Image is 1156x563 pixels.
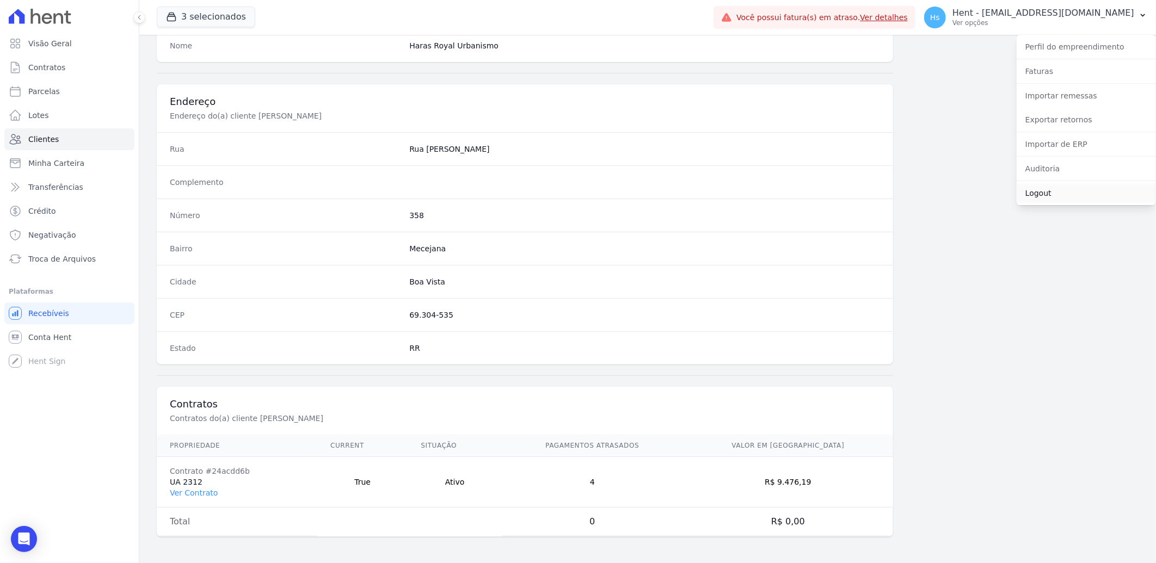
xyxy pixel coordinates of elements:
[170,144,401,154] dt: Rua
[409,144,880,154] dd: Rua [PERSON_NAME]
[4,224,134,246] a: Negativação
[11,526,37,552] div: Open Intercom Messenger
[1017,183,1156,203] a: Logout
[28,308,69,319] span: Recebíveis
[502,435,683,457] th: Pagamentos Atrasados
[1017,61,1156,81] a: Faturas
[157,7,255,27] button: 3 selecionados
[4,33,134,54] a: Visão Geral
[9,285,130,298] div: Plataformas
[170,413,536,424] p: Contratos do(a) cliente [PERSON_NAME]
[502,508,683,536] td: 0
[4,81,134,102] a: Parcelas
[4,152,134,174] a: Minha Carteira
[28,38,72,49] span: Visão Geral
[1017,159,1156,178] a: Auditoria
[28,134,59,145] span: Clientes
[408,435,501,457] th: Situação
[28,62,65,73] span: Contratos
[28,332,71,343] span: Conta Hent
[4,57,134,78] a: Contratos
[1017,110,1156,129] a: Exportar retornos
[28,253,96,264] span: Troca de Arquivos
[170,466,304,477] div: Contrato #24acdd6b
[170,210,401,221] dt: Número
[317,435,408,457] th: Current
[1017,134,1156,154] a: Importar de ERP
[915,2,1156,33] button: Hs Hent - [EMAIL_ADDRESS][DOMAIN_NAME] Ver opções
[683,457,893,508] td: R$ 9.476,19
[502,457,683,508] td: 4
[170,488,218,497] a: Ver Contrato
[170,95,880,108] h3: Endereço
[157,435,317,457] th: Propriedade
[4,128,134,150] a: Clientes
[860,13,908,22] a: Ver detalhes
[28,182,83,193] span: Transferências
[28,158,84,169] span: Minha Carteira
[1017,37,1156,57] a: Perfil do empreendimento
[409,243,880,254] dd: Mecejana
[170,310,401,320] dt: CEP
[1017,86,1156,106] a: Importar remessas
[409,343,880,354] dd: RR
[4,104,134,126] a: Lotes
[409,276,880,287] dd: Boa Vista
[409,210,880,221] dd: 358
[4,302,134,324] a: Recebíveis
[157,457,317,508] td: UA 2312
[952,18,1134,27] p: Ver opções
[4,248,134,270] a: Troca de Arquivos
[4,200,134,222] a: Crédito
[683,435,893,457] th: Valor em [GEOGRAPHIC_DATA]
[736,12,908,23] span: Você possui fatura(s) em atraso.
[952,8,1134,18] p: Hent - [EMAIL_ADDRESS][DOMAIN_NAME]
[170,276,401,287] dt: Cidade
[28,206,56,216] span: Crédito
[28,86,60,97] span: Parcelas
[930,14,940,21] span: Hs
[28,110,49,121] span: Lotes
[4,326,134,348] a: Conta Hent
[157,508,317,536] td: Total
[170,177,401,188] dt: Complemento
[170,40,401,51] dt: Nome
[170,243,401,254] dt: Bairro
[409,40,880,51] dd: Haras Royal Urbanismo
[170,398,880,411] h3: Contratos
[409,310,880,320] dd: 69.304-535
[28,230,76,240] span: Negativação
[408,457,501,508] td: Ativo
[683,508,893,536] td: R$ 0,00
[4,176,134,198] a: Transferências
[170,343,401,354] dt: Estado
[317,457,408,508] td: True
[170,110,536,121] p: Endereço do(a) cliente [PERSON_NAME]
